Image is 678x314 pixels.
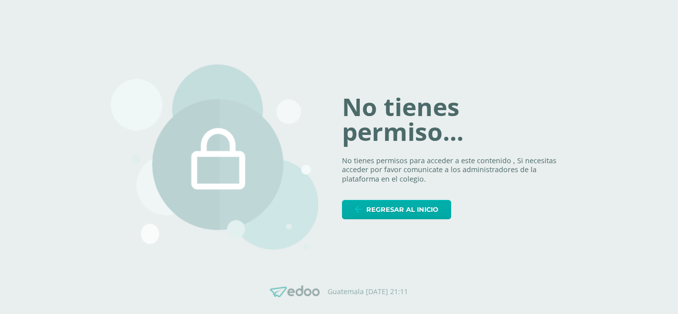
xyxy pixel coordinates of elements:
p: No tienes permisos para acceder a este contenido , Si necesitas acceder por favor comunicate a lo... [342,156,567,184]
img: Edoo [270,285,320,298]
span: Regresar al inicio [366,200,438,219]
h1: No tienes permiso... [342,95,567,144]
a: Regresar al inicio [342,200,451,219]
img: 403.png [111,64,318,250]
p: Guatemala [DATE] 21:11 [328,287,408,296]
